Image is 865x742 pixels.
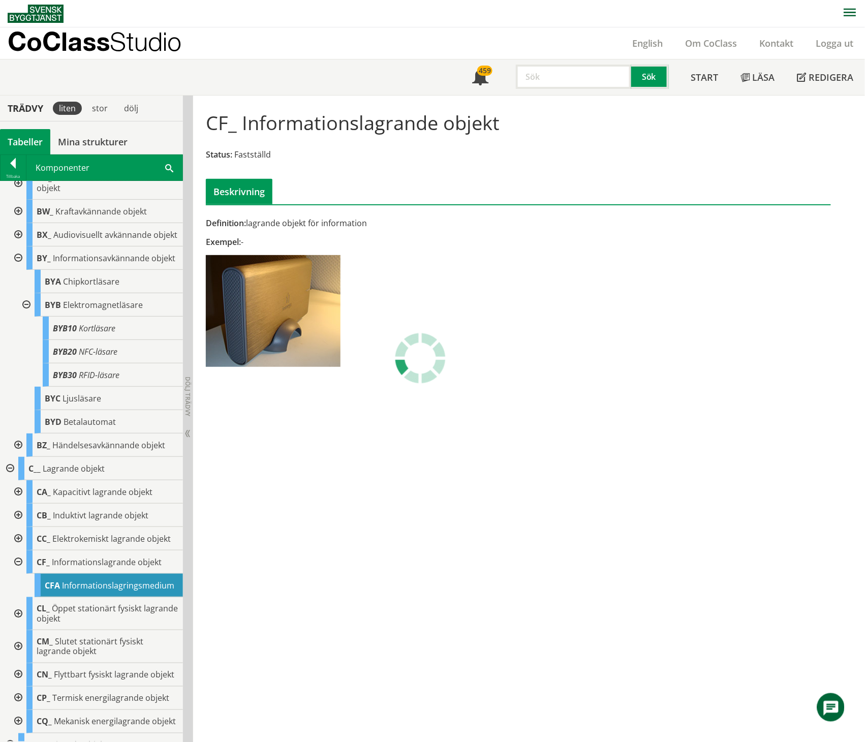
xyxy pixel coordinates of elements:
[37,716,52,727] span: CQ_
[8,36,181,47] p: CoClass
[165,162,173,173] span: Sök i tabellen
[37,172,166,194] span: Multifunktionellt avkännande objekt
[461,59,500,95] a: 459
[631,65,669,89] button: Sök
[1,172,26,180] div: Tillbaka
[477,66,492,76] div: 459
[37,533,50,544] span: CC_
[37,693,50,704] span: CP_
[45,580,60,591] span: CFA
[53,346,77,357] span: BYB20
[730,59,786,95] a: Läsa
[52,533,171,544] span: Elektrokemiskt lagrande objekt
[45,393,60,404] span: BYC
[37,206,53,217] span: BW_
[680,59,730,95] a: Start
[206,236,241,248] span: Exempel:
[786,59,865,95] a: Redigera
[37,253,51,264] span: BY_
[52,556,162,568] span: Informationslagrande objekt
[2,103,49,114] div: Trädvy
[206,255,341,367] img: cf-informationslagrande-objekt.jpg
[206,218,617,229] div: lagrande objekt för information
[110,26,181,56] span: Studio
[54,669,174,681] span: Flyttbart fysiskt lagrande objekt
[28,463,41,474] span: C__
[691,71,719,83] span: Start
[79,346,117,357] span: NFC-läsare
[26,155,182,180] div: Komponenter
[37,636,53,647] span: CM_
[809,71,854,83] span: Redigera
[37,603,50,614] span: CL_
[37,440,50,451] span: BZ_
[62,580,174,591] span: Informationslagringsmedium
[674,37,749,49] a: Om CoClass
[50,129,135,154] a: Mina strukturer
[52,440,165,451] span: Händelsesavkännande objekt
[37,603,178,624] span: Öppet stationärt fysiskt lagrande objekt
[45,416,61,427] span: BYD
[53,253,175,264] span: Informationsavkännande objekt
[805,37,865,49] a: Logga ut
[86,102,114,115] div: stor
[37,510,51,521] span: CB_
[52,693,169,704] span: Termisk energilagrande objekt
[234,149,271,160] span: Fastställd
[53,486,152,498] span: Kapacitivt lagrande objekt
[63,299,143,311] span: Elektromagnetläsare
[118,102,144,115] div: dölj
[53,229,177,240] span: Audiovisuellt avkännande objekt
[37,486,51,498] span: CA_
[37,669,52,681] span: CN_
[63,276,119,287] span: Chipkortläsare
[45,276,61,287] span: BYA
[53,323,77,334] span: BYB10
[753,71,775,83] span: Läsa
[621,37,674,49] a: English
[183,377,192,416] span: Dölj trädvy
[53,102,82,115] div: liten
[8,5,64,23] img: Svensk Byggtjänst
[8,27,203,59] a: CoClassStudio
[206,236,617,248] div: -
[53,369,77,381] span: BYB30
[45,299,61,311] span: BYB
[206,179,272,204] div: Beskrivning
[53,510,148,521] span: Induktivt lagrande objekt
[63,393,101,404] span: Ljusläsare
[37,556,50,568] span: CF_
[54,716,176,727] span: Mekanisk energilagrande objekt
[472,70,488,86] span: Notifikationer
[206,111,500,134] h1: CF_ Informationslagrande objekt
[37,636,143,657] span: Slutet stationärt fysiskt lagrande objekt
[43,463,105,474] span: Lagrande objekt
[79,369,119,381] span: RFID-läsare
[64,416,116,427] span: Betalautomat
[79,323,115,334] span: Kortläsare
[749,37,805,49] a: Kontakt
[206,149,232,160] span: Status:
[55,206,147,217] span: Kraftavkännande objekt
[206,218,246,229] span: Definition:
[37,229,51,240] span: BX_
[516,65,631,89] input: Sök
[395,333,446,384] img: Laddar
